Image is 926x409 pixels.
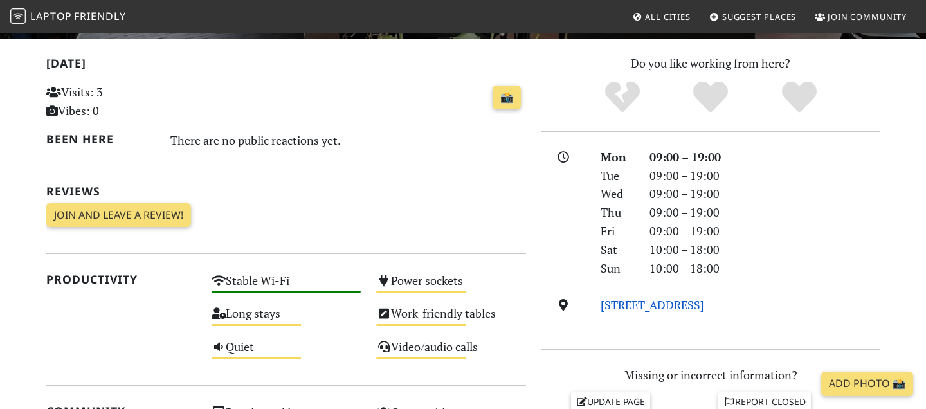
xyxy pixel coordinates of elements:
[593,203,642,222] div: Thu
[541,366,880,385] p: Missing or incorrect information?
[46,203,191,228] a: Join and leave a review!
[204,336,369,369] div: Quiet
[642,259,887,278] div: 10:00 – 18:00
[627,5,696,28] a: All Cities
[10,6,126,28] a: LaptopFriendly LaptopFriendly
[755,80,844,115] div: Definitely!
[46,57,526,75] h2: [DATE]
[493,86,521,110] a: 📸
[46,132,155,146] h2: Been here
[368,336,534,369] div: Video/audio calls
[74,9,125,23] span: Friendly
[204,270,369,303] div: Stable Wi-Fi
[593,167,642,185] div: Tue
[10,8,26,24] img: LaptopFriendly
[368,270,534,303] div: Power sockets
[46,83,196,120] p: Visits: 3 Vibes: 0
[642,241,887,259] div: 10:00 – 18:00
[593,148,642,167] div: Mon
[541,54,880,73] p: Do you like working from here?
[593,241,642,259] div: Sat
[645,11,691,23] span: All Cities
[666,80,755,115] div: Yes
[170,130,527,150] div: There are no public reactions yet.
[828,11,907,23] span: Join Community
[601,297,704,313] a: [STREET_ADDRESS]
[46,273,196,286] h2: Productivity
[578,80,667,115] div: No
[642,185,887,203] div: 09:00 – 19:00
[593,185,642,203] div: Wed
[593,259,642,278] div: Sun
[642,203,887,222] div: 09:00 – 19:00
[642,148,887,167] div: 09:00 – 19:00
[722,11,797,23] span: Suggest Places
[368,303,534,336] div: Work-friendly tables
[810,5,912,28] a: Join Community
[204,303,369,336] div: Long stays
[642,167,887,185] div: 09:00 – 19:00
[46,185,526,198] h2: Reviews
[30,9,72,23] span: Laptop
[593,222,642,241] div: Fri
[704,5,802,28] a: Suggest Places
[642,222,887,241] div: 09:00 – 19:00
